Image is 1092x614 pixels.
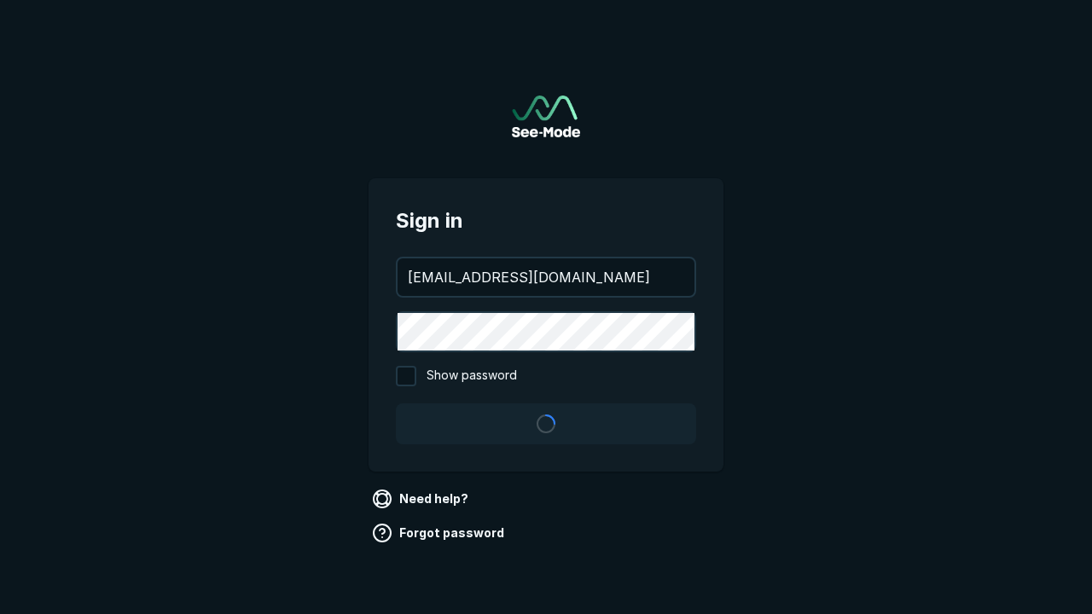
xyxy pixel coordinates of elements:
a: Forgot password [369,519,511,547]
a: Need help? [369,485,475,513]
span: Sign in [396,206,696,236]
img: See-Mode Logo [512,96,580,137]
a: Go to sign in [512,96,580,137]
input: your@email.com [398,258,694,296]
span: Show password [427,366,517,386]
